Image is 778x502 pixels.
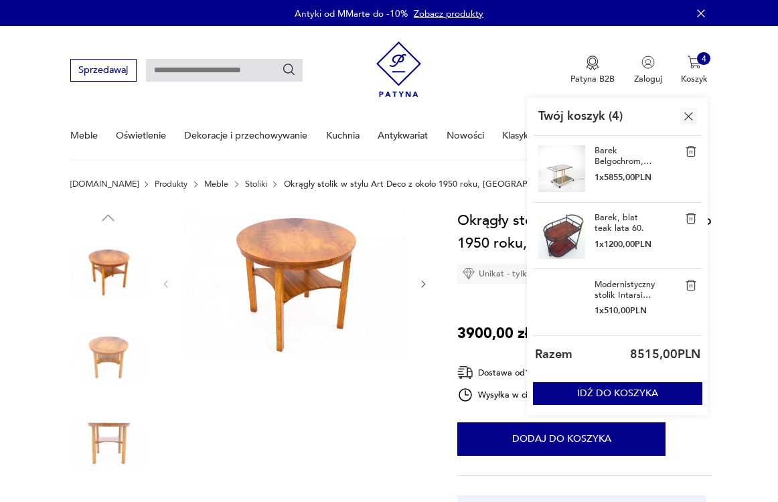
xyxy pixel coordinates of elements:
[570,73,615,85] p: Patyna B2B
[414,7,483,20] a: Zobacz produkty
[463,268,475,280] img: Ikona diamentu
[70,59,137,81] button: Sprzedawaj
[70,179,139,189] a: [DOMAIN_NAME]
[284,179,572,189] p: Okrągły stolik w stylu Art Deco z około 1950 roku, [GEOGRAPHIC_DATA].
[538,108,623,124] p: Twój koszyk ( 4 )
[447,112,484,159] a: Nowości
[595,172,655,183] p: 1 x 5855,00 PLN
[595,305,655,317] p: 1 x 510,00 PLN
[570,56,615,85] a: Ikona medaluPatyna B2B
[70,112,98,159] a: Meble
[595,145,655,167] a: Barek Belgochrom, lata 70.
[457,364,606,381] div: Dostawa od 150,00 PLN
[595,279,655,301] a: Modernistyczny stolik Intarsia [GEOGRAPHIC_DATA], lata 60.
[295,7,408,20] p: Antyki od MMarte do -10%
[326,112,360,159] a: Kuchnia
[681,73,708,85] p: Koszyk
[641,56,655,69] img: Ikonka użytkownika
[685,145,697,157] img: Barek Belgochrom, lata 70.
[457,209,712,254] h1: Okrągły stolik w stylu Art Deco z około 1950 roku, [GEOGRAPHIC_DATA].
[685,212,697,224] img: Barek, blat teak lata 60.
[697,52,710,66] div: 4
[204,179,228,189] a: Meble
[457,422,666,456] button: Dodaj do koszyka
[533,382,703,404] button: IDŹ DO KOSZYKA
[457,387,606,403] div: Wysyłka w ciągu 7 dni roboczych
[184,112,307,159] a: Dekoracje i przechowywanie
[685,279,697,291] img: Modernistyczny stolik Intarsia Dresden, lata 60.
[70,234,147,310] img: Zdjęcie produktu Okrągły stolik w stylu Art Deco z około 1950 roku, Polska.
[538,279,585,326] img: Modernistyczny stolik Intarsia Dresden, lata 60.
[538,145,585,192] img: Barek Belgochrom, lata 70.
[282,63,297,78] button: Szukaj
[586,56,599,70] img: Ikona medalu
[70,67,137,75] a: Sprzedawaj
[155,179,187,189] a: Produkty
[595,239,655,250] p: 1 x 1200,00 PLN
[688,56,701,69] img: Ikona koszyka
[457,322,529,345] p: 3900,00 zł
[502,112,530,159] a: Klasyki
[630,346,700,363] p: 8515,00 PLN
[538,212,585,259] img: Barek, blat teak lata 60.
[376,37,421,102] img: Patyna - sklep z meblami i dekoracjami vintage
[70,404,147,481] img: Zdjęcie produktu Okrągły stolik w stylu Art Deco z około 1950 roku, Polska.
[681,56,708,85] button: 4Koszyk
[457,264,593,284] div: Unikat - tylko jedna sztuka!
[116,112,166,159] a: Oświetlenie
[595,212,655,234] a: Barek, blat teak lata 60.
[570,56,615,85] button: Patyna B2B
[457,364,473,381] img: Ikona dostawy
[378,112,428,159] a: Antykwariat
[634,73,662,85] p: Zaloguj
[634,56,662,85] button: Zaloguj
[535,346,572,363] p: Razem
[533,390,703,398] a: IDŹ DO KOSZYKA
[245,179,267,189] a: Stoliki
[70,319,147,395] img: Zdjęcie produktu Okrągły stolik w stylu Art Deco z około 1950 roku, Polska.
[183,209,406,358] img: Zdjęcie produktu Okrągły stolik w stylu Art Deco z około 1950 roku, Polska.
[681,109,696,124] img: Ikona krzyżyka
